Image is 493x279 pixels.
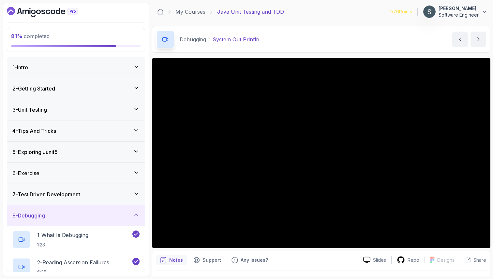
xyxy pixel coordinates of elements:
p: Debugging [180,35,206,43]
button: user profile image[PERSON_NAME]Software Engineer [423,5,488,18]
button: 3-Unit Testing [7,99,145,120]
button: Feedback button [228,255,272,265]
h3: 1 - Intro [12,63,28,71]
p: Any issues? [241,257,268,263]
button: 7-Test Driven Development [7,184,145,205]
p: 6:25 [37,269,109,275]
span: 81 % [11,33,22,39]
h3: 5 - Exploring Junit5 [12,148,58,156]
h3: 4 - Tips And Tricks [12,127,56,135]
button: previous content [452,32,468,47]
button: Share [460,257,486,263]
h3: 7 - Test Driven Development [12,190,80,198]
p: [PERSON_NAME] [439,5,479,12]
p: 1 - What Is Debugging [37,231,88,239]
button: 2-Reading Assersion Failures6:25 [12,258,140,276]
p: Java Unit Testing and TDD [217,8,284,16]
a: Dashboard [7,7,93,17]
h3: 8 - Debugging [12,212,45,219]
img: user profile image [423,6,436,18]
button: 5-Exploring Junit5 [7,142,145,162]
button: 2-Getting Started [7,78,145,99]
button: Support button [189,255,225,265]
button: 8-Debugging [7,205,145,226]
button: 1-What Is Debugging1:23 [12,230,140,249]
p: Repo [408,257,419,263]
p: Support [202,257,221,263]
iframe: 3 - System Out Println [152,58,490,248]
p: Software Engineer [439,12,479,18]
p: 1:23 [37,242,88,248]
p: 2 - Reading Assersion Failures [37,258,109,266]
h3: 2 - Getting Started [12,85,55,92]
p: Slides [373,257,386,263]
a: Repo [392,256,425,264]
p: Designs [437,257,455,263]
button: 6-Exercise [7,163,145,184]
button: 4-Tips And Tricks [7,120,145,141]
button: notes button [156,255,187,265]
a: Dashboard [157,8,164,15]
h3: 6 - Exercise [12,169,39,177]
p: Notes [169,257,183,263]
p: System Out Println [213,35,259,43]
p: Share [473,257,486,263]
a: My Courses [175,8,205,16]
h3: 3 - Unit Testing [12,106,47,114]
button: next content [471,32,486,47]
a: Slides [358,257,391,263]
p: 1576 Points [389,8,412,15]
span: completed [11,33,50,39]
button: 1-Intro [7,57,145,78]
